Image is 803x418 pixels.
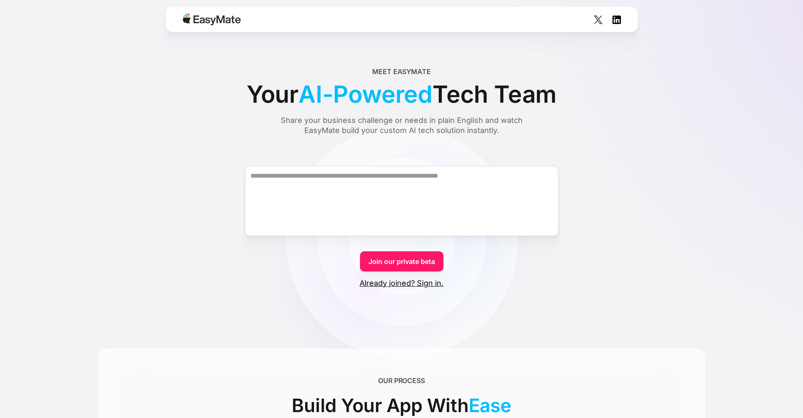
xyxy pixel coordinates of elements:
div: OUR PROCESS [378,375,425,386]
img: Easymate logo [183,13,241,25]
form: Form [98,151,705,288]
a: Join our private beta [360,251,443,272]
div: Meet EasyMate [372,67,431,77]
a: Already joined? Sign in. [360,278,443,288]
div: Share your business challenge or needs in plain English and watch EasyMate build your custom AI t... [265,115,539,136]
img: Social Icon [594,16,602,24]
div: Your [247,77,556,112]
span: Tech Team [432,77,556,112]
img: Social Icon [612,16,621,24]
span: AI-Powered [298,77,432,112]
